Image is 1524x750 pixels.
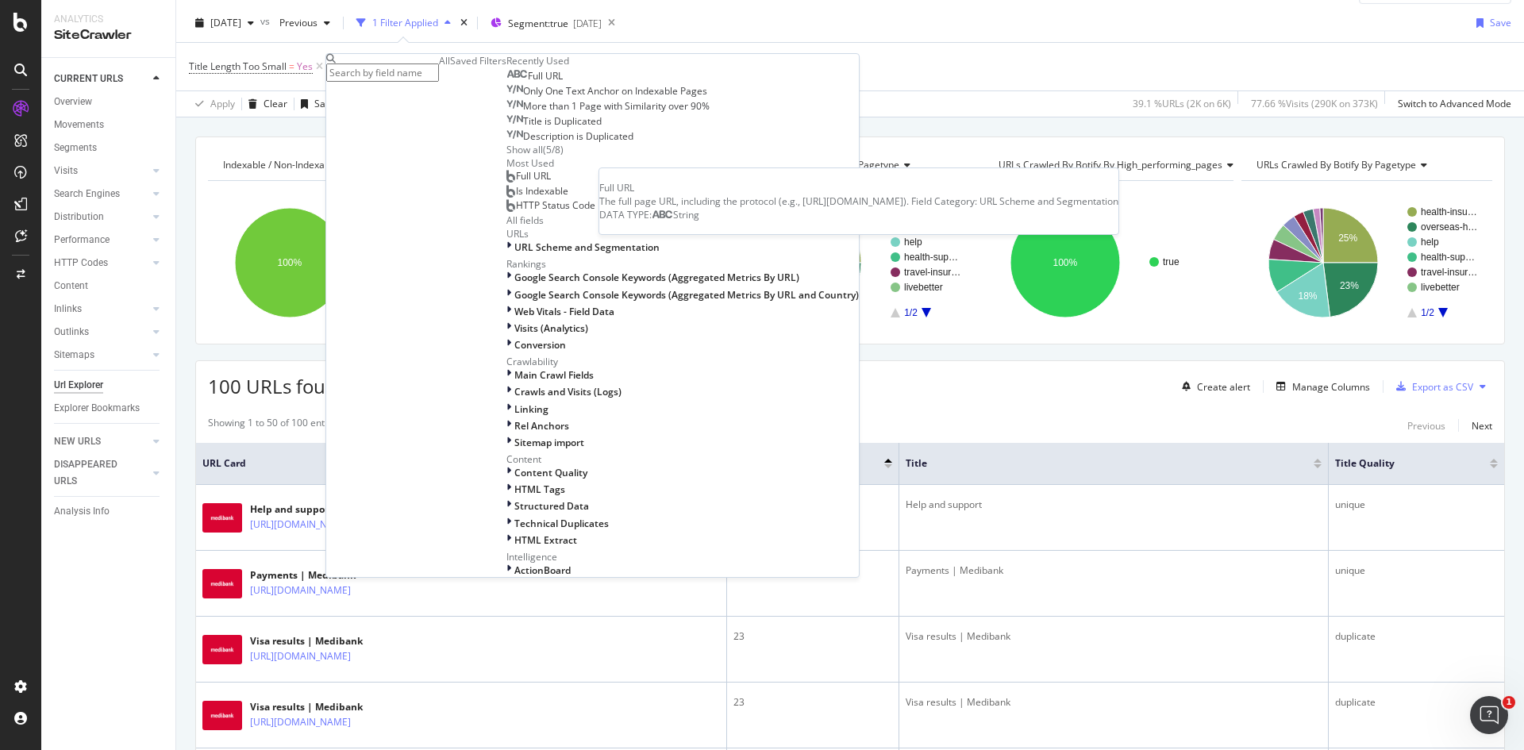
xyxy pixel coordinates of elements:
[516,169,551,183] span: Full URL
[450,54,506,67] div: Saved Filters
[733,695,892,710] div: 23
[506,156,859,170] div: Most Used
[1053,257,1077,268] text: 100%
[54,400,164,417] a: Explorer Bookmarks
[54,324,89,340] div: Outlinks
[54,377,103,394] div: Url Explorer
[1335,498,1498,512] div: unique
[1253,152,1478,178] h4: URLs Crawled By Botify By pagetype
[514,533,577,547] span: HTML Extract
[528,69,563,83] span: Full URL
[506,213,859,227] div: All fields
[189,91,235,117] button: Apply
[208,416,341,435] div: Showing 1 to 50 of 100 entries
[273,16,317,29] span: Previous
[1241,194,1490,332] svg: A chart.
[514,321,588,335] span: Visits (Analytics)
[599,194,1118,208] div: The full page URL, including the protocol (e.g., [URL][DOMAIN_NAME]). Field Category: URL Scheme ...
[208,194,456,332] svg: A chart.
[1390,374,1473,399] button: Export as CSV
[250,634,420,648] div: Visa results | Medibank
[372,16,438,29] div: 1 Filter Applied
[514,517,609,530] span: Technical Duplicates
[1422,307,1435,318] text: 1/2
[523,114,602,128] span: Title is Duplicated
[1472,416,1492,435] button: Next
[999,158,1222,171] span: URLs Crawled By Botify By high_performing_pages
[202,569,242,599] img: main image
[54,13,163,26] div: Analytics
[250,714,351,730] a: [URL][DOMAIN_NAME]
[514,466,587,479] span: Content Quality
[54,347,148,363] a: Sitemaps
[1421,267,1477,278] text: travel-insur…
[506,452,859,466] div: Content
[250,517,351,533] a: [URL][DOMAIN_NAME]
[1472,419,1492,433] div: Next
[1339,233,1358,244] text: 25%
[1335,629,1498,644] div: duplicate
[1299,290,1318,302] text: 18%
[1503,696,1515,709] span: 1
[506,355,859,368] div: Crawlability
[54,186,120,202] div: Search Engines
[904,307,918,318] text: 1/2
[54,433,101,450] div: NEW URLS
[904,282,943,293] text: livebetter
[189,10,260,36] button: [DATE]
[189,60,287,73] span: Title Length Too Small
[54,278,88,294] div: Content
[983,194,1232,332] svg: A chart.
[297,56,313,78] span: Yes
[1292,380,1370,394] div: Manage Columns
[54,71,148,87] a: CURRENT URLS
[506,257,859,271] div: Rankings
[1163,256,1180,267] text: true
[250,568,420,583] div: Payments | Medibank
[904,237,922,248] text: help
[514,419,569,433] span: Rel Anchors
[54,400,140,417] div: Explorer Bookmarks
[54,209,148,225] a: Distribution
[294,91,336,117] button: Save
[242,91,287,117] button: Clear
[1251,97,1378,110] div: 77.66 % Visits ( 290K on 373K )
[289,60,294,73] span: =
[1335,563,1498,578] div: unique
[54,117,104,133] div: Movements
[516,184,568,198] span: Is Indexable
[250,648,351,664] a: [URL][DOMAIN_NAME]
[220,152,441,178] h4: Indexable / Non-Indexable URLs Distribution
[523,129,633,143] span: Description is Duplicated
[273,10,337,36] button: Previous
[906,498,1322,512] div: Help and support
[514,271,799,284] span: Google Search Console Keywords (Aggregated Metrics By URL)
[906,695,1322,710] div: Visa results | Medibank
[439,54,450,67] div: All
[54,503,110,520] div: Analysis Info
[1412,380,1473,394] div: Export as CSV
[1421,206,1477,217] text: health-insu…
[1490,16,1511,29] div: Save
[54,186,148,202] a: Search Engines
[208,373,349,399] span: 100 URLs found
[250,700,420,714] div: Visa results | Medibank
[1421,252,1475,263] text: health-sup…
[506,54,859,67] div: Recently Used
[54,232,110,248] div: Performance
[54,140,164,156] a: Segments
[210,97,235,110] div: Apply
[516,198,595,212] span: HTTP Status Code
[514,368,594,382] span: Main Crawl Fields
[523,99,710,113] span: More than 1 Page with Similarity over 90%
[1391,91,1511,117] button: Switch to Advanced Mode
[264,97,287,110] div: Clear
[54,324,148,340] a: Outlinks
[54,301,82,317] div: Inlinks
[906,629,1322,644] div: Visa results | Medibank
[514,288,859,302] span: Google Search Console Keywords (Aggregated Metrics By URL and Country)
[514,338,566,352] span: Conversion
[906,563,1322,578] div: Payments | Medibank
